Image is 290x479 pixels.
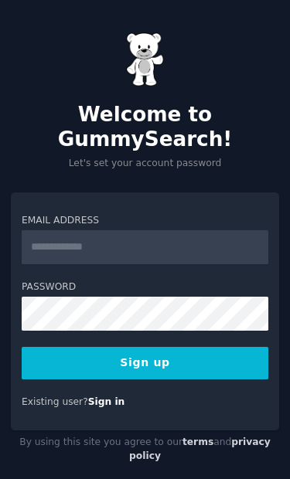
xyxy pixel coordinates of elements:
[22,396,88,407] span: Existing user?
[22,347,268,379] button: Sign up
[22,214,268,228] label: Email Address
[22,280,268,294] label: Password
[129,437,271,461] a: privacy policy
[88,396,125,407] a: Sign in
[126,32,165,87] img: Gummy Bear
[183,437,213,447] a: terms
